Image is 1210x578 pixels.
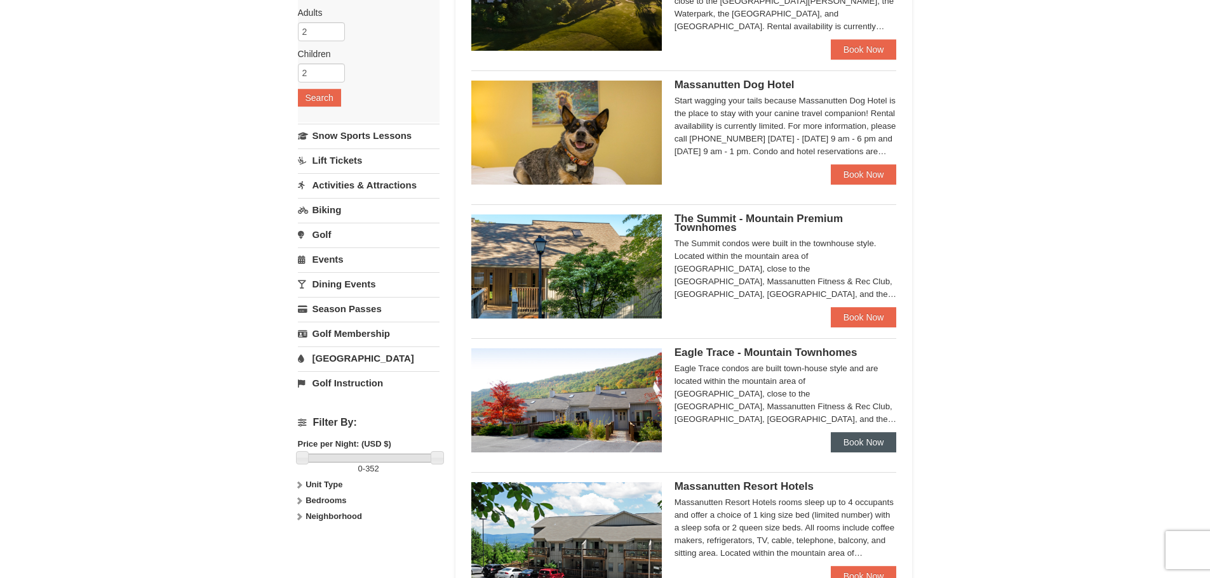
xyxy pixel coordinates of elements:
[298,322,440,345] a: Golf Membership
[471,214,662,319] img: 19219034-1-0eee7e00.jpg
[831,39,897,60] a: Book Now
[298,247,440,271] a: Events
[675,480,814,492] span: Massanutten Resort Hotels
[298,439,391,449] strong: Price per Night: (USD $)
[471,348,662,452] img: 19218983-1-9b289e55.jpg
[298,463,440,475] label: -
[298,124,440,147] a: Snow Sports Lessons
[298,297,440,320] a: Season Passes
[831,432,897,452] a: Book Now
[298,272,440,296] a: Dining Events
[298,198,440,221] a: Biking
[675,213,843,233] span: The Summit - Mountain Premium Townhomes
[298,48,430,60] label: Children
[298,6,430,19] label: Adults
[675,95,897,158] div: Start wagging your tails because Massanutten Dog Hotel is the place to stay with your canine trav...
[831,164,897,185] a: Book Now
[306,480,342,489] strong: Unit Type
[298,89,341,107] button: Search
[306,496,346,505] strong: Bedrooms
[675,346,857,358] span: Eagle Trace - Mountain Townhomes
[675,362,897,426] div: Eagle Trace condos are built town-house style and are located within the mountain area of [GEOGRA...
[298,417,440,428] h4: Filter By:
[831,307,897,327] a: Book Now
[298,223,440,246] a: Golf
[675,237,897,301] div: The Summit condos were built in the townhouse style. Located within the mountain area of [GEOGRAP...
[306,511,362,521] strong: Neighborhood
[298,173,440,197] a: Activities & Attractions
[298,148,440,172] a: Lift Tickets
[365,464,379,473] span: 352
[675,79,795,91] span: Massanutten Dog Hotel
[298,371,440,395] a: Golf Instruction
[298,346,440,370] a: [GEOGRAPHIC_DATA]
[675,496,897,560] div: Massanutten Resort Hotels rooms sleep up to 4 occupants and offer a choice of 1 king size bed (li...
[358,464,363,473] span: 0
[471,81,662,185] img: 27428181-5-81c892a3.jpg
